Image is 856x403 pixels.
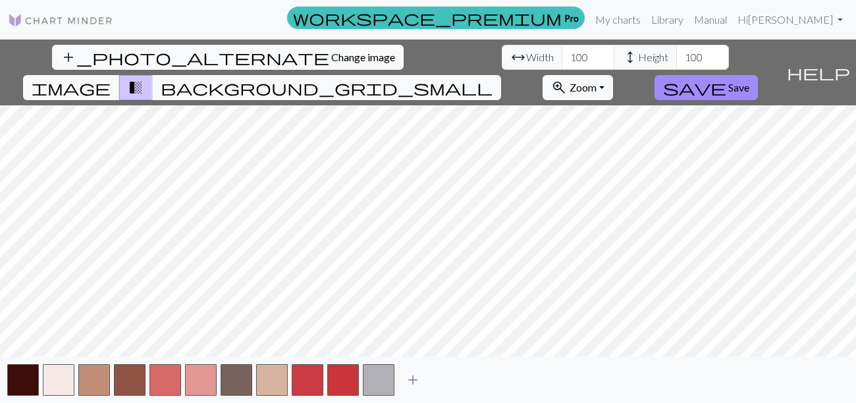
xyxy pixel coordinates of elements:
span: help [787,63,850,82]
button: Add color [396,367,429,392]
button: Zoom [543,75,613,100]
span: Save [728,81,749,94]
span: add [405,371,421,389]
a: Hi[PERSON_NAME] [732,7,848,33]
span: workspace_premium [293,9,562,27]
span: image [32,78,111,97]
span: Width [526,49,554,65]
span: Height [638,49,668,65]
a: Manual [689,7,732,33]
button: Save [655,75,758,100]
span: add_photo_alternate [61,48,329,67]
span: background_grid_small [161,78,493,97]
span: height [622,48,638,67]
span: zoom_in [551,78,567,97]
button: Change image [52,45,404,70]
a: Library [646,7,689,33]
span: arrow_range [510,48,526,67]
span: Zoom [570,81,597,94]
img: Logo [8,13,113,28]
span: transition_fade [128,78,144,97]
a: My charts [590,7,646,33]
button: Help [781,40,856,105]
span: save [663,78,726,97]
span: Change image [331,51,395,63]
a: Pro [287,7,585,29]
